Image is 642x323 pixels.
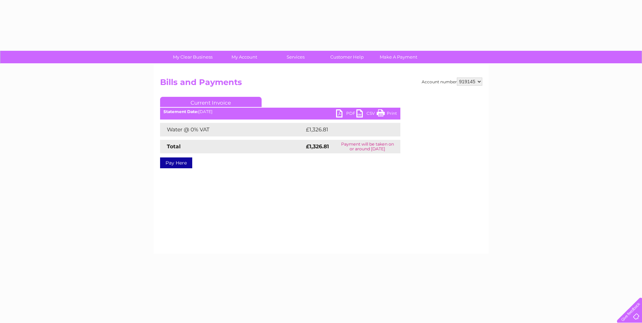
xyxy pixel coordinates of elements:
[165,51,221,63] a: My Clear Business
[160,123,304,136] td: Water @ 0% VAT
[160,78,482,90] h2: Bills and Payments
[160,109,400,114] div: [DATE]
[422,78,482,86] div: Account number
[306,143,329,150] strong: £1,326.81
[319,51,375,63] a: Customer Help
[160,97,262,107] a: Current Invoice
[371,51,426,63] a: Make A Payment
[304,123,389,136] td: £1,326.81
[336,109,356,119] a: PDF
[268,51,324,63] a: Services
[335,140,400,153] td: Payment will be taken on or around [DATE]
[163,109,198,114] b: Statement Date:
[377,109,397,119] a: Print
[356,109,377,119] a: CSV
[160,157,192,168] a: Pay Here
[167,143,181,150] strong: Total
[216,51,272,63] a: My Account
